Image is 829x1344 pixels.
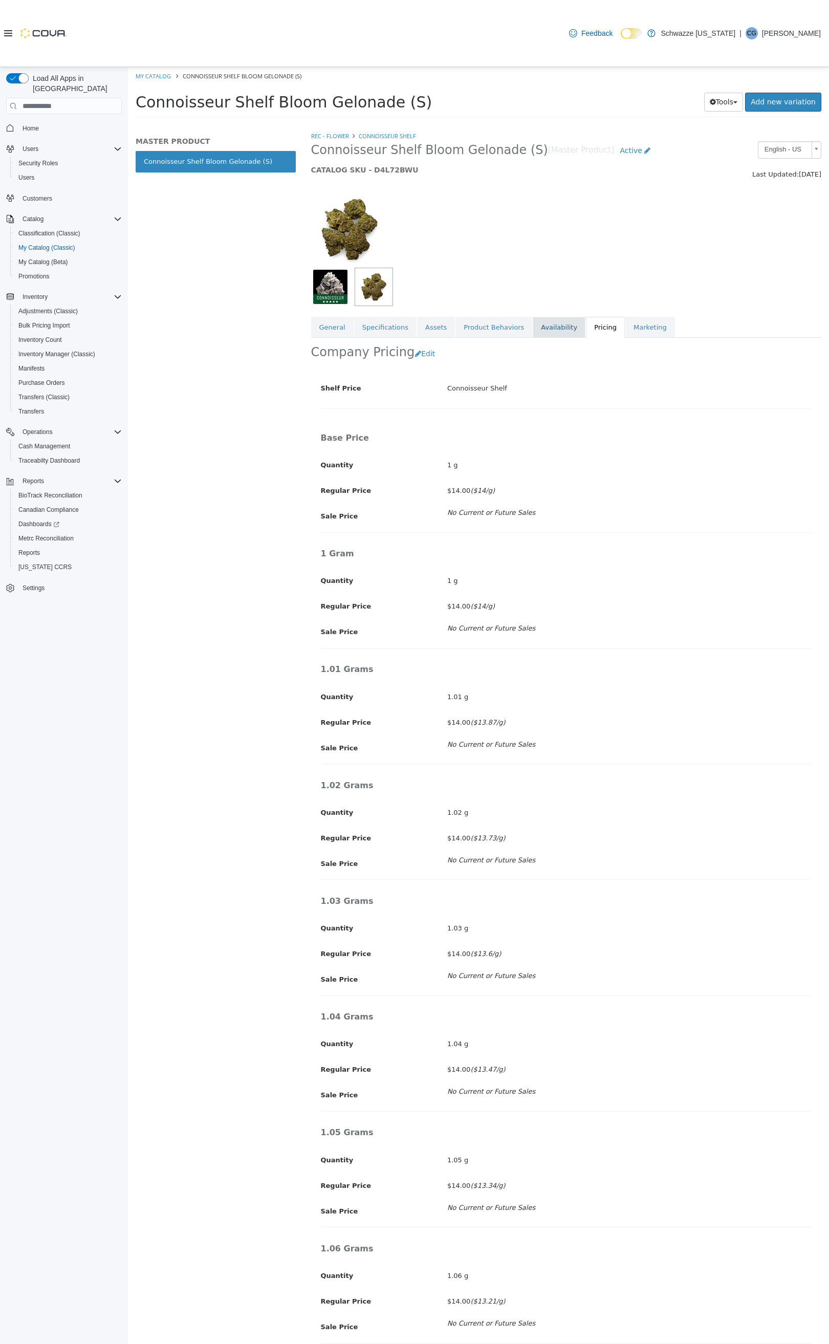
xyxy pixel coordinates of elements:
[193,1089,226,1097] span: Quantity
[18,244,75,252] span: My Catalog (Classic)
[14,319,122,332] span: Bulk Pricing Import
[18,506,79,514] span: Canadian Compliance
[183,250,226,271] a: General
[193,1024,230,1032] span: Sale Price
[193,677,230,685] span: Sale Price
[14,270,54,283] a: Promotions
[10,390,126,404] button: Transfers (Classic)
[183,75,420,91] span: Connoisseur Shelf Bloom Gelonade (S)
[193,767,243,775] span: Regular Price
[319,789,407,797] i: No Current or Future Sales
[185,1060,692,1071] h4: 1.05 Grams
[576,26,616,45] button: Tools
[18,581,122,594] span: Settings
[319,535,343,543] span: $14.00
[2,191,126,206] button: Customers
[18,379,65,387] span: Purchase Orders
[29,73,122,94] span: Load All Apps in [GEOGRAPHIC_DATA]
[342,883,373,891] em: ($13.6/g)
[14,242,79,254] a: My Catalog (Classic)
[183,124,260,201] img: 150
[18,291,122,303] span: Inventory
[312,621,691,639] div: 1.01 g
[14,405,48,418] a: Transfers
[18,213,48,225] button: Catalog
[18,442,70,450] span: Cash Management
[193,445,230,453] span: Sale Price
[23,477,44,485] span: Reports
[193,857,226,865] span: Quantity
[747,27,756,39] span: CG
[193,973,226,981] span: Quantity
[14,561,122,573] span: Washington CCRS
[18,407,44,416] span: Transfers
[2,425,126,439] button: Operations
[18,457,80,465] span: Traceabilty Dashboard
[319,767,343,775] span: $14.00
[18,582,49,594] a: Settings
[319,652,343,659] span: $14.00
[762,27,821,39] p: [PERSON_NAME]
[10,241,126,255] button: My Catalog (Classic)
[671,103,693,111] span: [DATE]
[18,213,122,225] span: Catalog
[14,227,122,240] span: Classification (Classic)
[8,70,168,79] h5: MASTER PRODUCT
[193,999,243,1006] span: Regular Price
[8,26,304,44] span: Connoisseur Shelf Bloom Gelonade (S)
[14,362,122,375] span: Manifests
[193,742,226,749] span: Quantity
[183,277,287,293] h2: Company Pricing
[2,142,126,156] button: Users
[312,1200,691,1218] div: 1.06 g
[14,547,122,559] span: Reports
[14,561,76,573] a: [US_STATE] CCRS
[18,475,48,487] button: Reports
[14,504,83,516] a: Canadian Compliance
[23,428,53,436] span: Operations
[18,174,34,182] span: Users
[10,255,126,269] button: My Catalog (Beta)
[14,532,78,545] a: Metrc Reconciliation
[18,491,82,500] span: BioTrack Reconciliation
[193,652,243,659] span: Regular Price
[10,333,126,347] button: Inventory Count
[319,883,343,891] span: $14.00
[14,157,62,169] a: Security Roles
[342,767,377,775] em: ($13.73/g)
[497,250,547,271] a: Marketing
[18,520,59,528] span: Dashboards
[287,277,313,296] button: Edit
[319,1230,343,1238] span: $14.00
[193,1205,226,1212] span: Quantity
[193,883,243,891] span: Regular Price
[185,829,692,840] h4: 1.03 Grams
[18,122,43,135] a: Home
[14,305,122,317] span: Adjustments (Classic)
[2,474,126,488] button: Reports
[18,192,56,205] a: Customers
[18,143,122,155] span: Users
[14,504,122,516] span: Canadian Compliance
[14,348,122,360] span: Inventory Manager (Classic)
[18,350,95,358] span: Inventory Manager (Classic)
[624,103,671,111] span: Last Updated:
[14,348,99,360] a: Inventory Manager (Classic)
[319,674,407,681] i: No Current or Future Sales
[14,454,84,467] a: Traceabilty Dashboard
[193,535,243,543] span: Regular Price
[185,597,692,608] h4: 1.01 Grams
[193,793,230,800] span: Sale Price
[55,5,173,13] span: Connoisseur Shelf Bloom Gelonade (S)
[185,482,692,492] h4: 1 Gram
[193,394,226,402] span: Quantity
[18,563,72,571] span: [US_STATE] CCRS
[10,170,126,185] button: Users
[14,256,72,268] a: My Catalog (Beta)
[18,307,78,315] span: Adjustments (Classic)
[18,336,62,344] span: Inventory Count
[565,23,617,44] a: Feedback
[193,1140,230,1148] span: Sale Price
[319,1021,407,1028] i: No Current or Future Sales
